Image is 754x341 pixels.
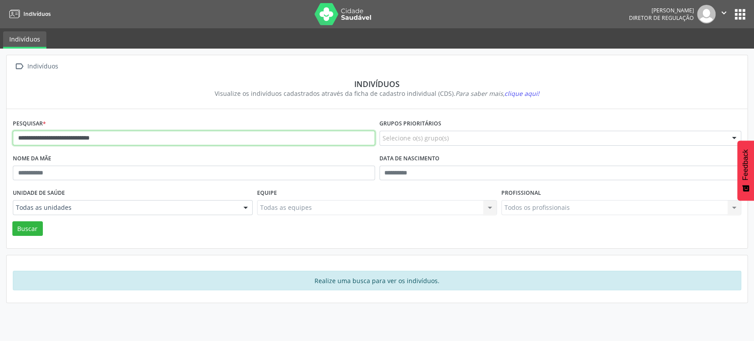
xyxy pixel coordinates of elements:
[13,186,65,200] label: Unidade de saúde
[23,10,51,18] span: Indivíduos
[629,14,694,22] span: Diretor de regulação
[19,79,735,89] div: Indivíduos
[13,271,741,290] div: Realize uma busca para ver os indivíduos.
[12,221,43,236] button: Buscar
[379,117,441,131] label: Grupos prioritários
[742,149,750,180] span: Feedback
[379,152,440,166] label: Data de nascimento
[6,7,51,21] a: Indivíduos
[13,152,51,166] label: Nome da mãe
[26,60,60,73] div: Indivíduos
[257,186,277,200] label: Equipe
[697,5,716,23] img: img
[732,7,748,22] button: apps
[383,133,449,143] span: Selecione o(s) grupo(s)
[13,117,46,131] label: Pesquisar
[13,60,26,73] i: 
[737,140,754,201] button: Feedback - Mostrar pesquisa
[16,203,235,212] span: Todas as unidades
[455,89,539,98] i: Para saber mais,
[504,89,539,98] span: clique aqui!
[501,186,541,200] label: Profissional
[716,5,732,23] button: 
[719,8,729,18] i: 
[629,7,694,14] div: [PERSON_NAME]
[3,31,46,49] a: Indivíduos
[19,89,735,98] div: Visualize os indivíduos cadastrados através da ficha de cadastro individual (CDS).
[13,60,60,73] a:  Indivíduos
